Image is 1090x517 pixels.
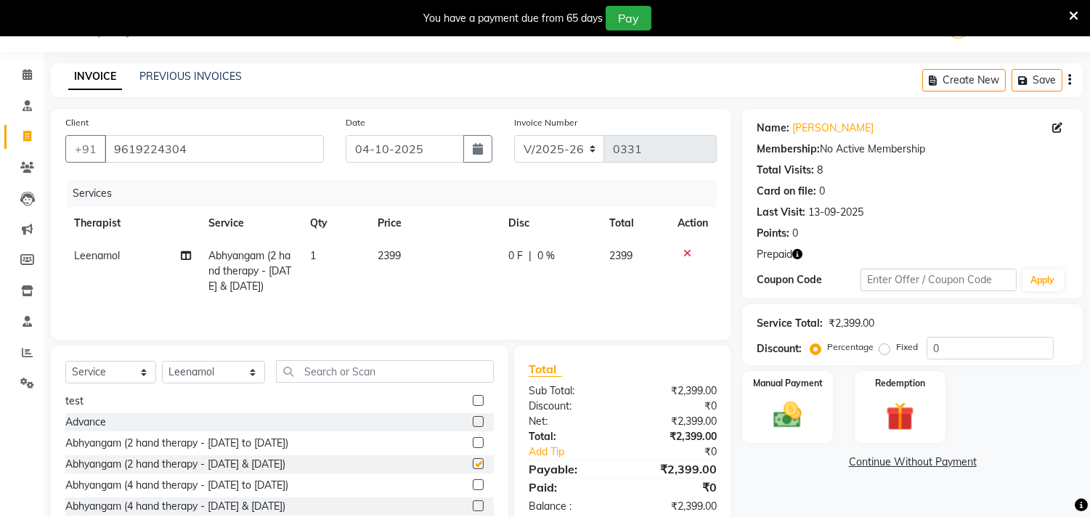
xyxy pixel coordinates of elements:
[757,142,820,157] div: Membership:
[500,207,600,240] th: Disc
[529,248,532,264] span: |
[623,499,728,514] div: ₹2,399.00
[609,249,633,262] span: 2399
[669,207,717,240] th: Action
[623,429,728,444] div: ₹2,399.00
[65,499,285,514] div: Abhyangam (4 hand therapy - [DATE] & [DATE])
[792,121,874,136] a: [PERSON_NAME]
[623,479,728,496] div: ₹0
[877,399,923,434] img: _gift.svg
[65,457,285,472] div: Abhyangam (2 hand therapy - [DATE] & [DATE])
[276,360,494,383] input: Search or Scan
[74,249,120,262] span: Leenamol
[896,341,918,354] label: Fixed
[518,383,623,399] div: Sub Total:
[757,247,792,262] span: Prepaid
[346,116,365,129] label: Date
[601,207,669,240] th: Total
[829,316,874,331] div: ₹2,399.00
[640,444,728,460] div: ₹0
[518,429,623,444] div: Total:
[518,414,623,429] div: Net:
[757,272,861,288] div: Coupon Code
[537,248,555,264] span: 0 %
[518,399,623,414] div: Discount:
[65,415,106,430] div: Advance
[757,163,814,178] div: Total Visits:
[369,207,500,240] th: Price
[518,479,623,496] div: Paid:
[623,399,728,414] div: ₹0
[753,377,823,390] label: Manual Payment
[922,69,1006,91] button: Create New
[819,184,825,199] div: 0
[65,478,288,493] div: Abhyangam (4 hand therapy - [DATE] to [DATE])
[623,383,728,399] div: ₹2,399.00
[875,377,925,390] label: Redemption
[65,135,106,163] button: +91
[105,135,324,163] input: Search by Name/Mobile/Email/Code
[792,226,798,241] div: 0
[529,362,562,377] span: Total
[757,205,805,220] div: Last Visit:
[827,341,874,354] label: Percentage
[514,116,577,129] label: Invoice Number
[757,316,823,331] div: Service Total:
[518,444,640,460] a: Add Tip
[508,248,523,264] span: 0 F
[623,414,728,429] div: ₹2,399.00
[378,249,401,262] span: 2399
[68,64,122,90] a: INVOICE
[817,163,823,178] div: 8
[1012,69,1062,91] button: Save
[757,121,789,136] div: Name:
[65,207,200,240] th: Therapist
[765,399,810,431] img: _cash.svg
[67,180,728,207] div: Services
[310,249,316,262] span: 1
[208,249,291,293] span: Abhyangam (2 hand therapy - [DATE] & [DATE])
[200,207,301,240] th: Service
[423,11,603,26] div: You have a payment due from 65 days
[518,460,623,478] div: Payable:
[139,70,242,83] a: PREVIOUS INVOICES
[65,436,288,451] div: Abhyangam (2 hand therapy - [DATE] to [DATE])
[518,499,623,514] div: Balance :
[745,455,1080,470] a: Continue Without Payment
[757,341,802,357] div: Discount:
[757,142,1068,157] div: No Active Membership
[808,205,863,220] div: 13-09-2025
[1022,269,1064,291] button: Apply
[65,394,84,409] div: test
[757,226,789,241] div: Points:
[65,116,89,129] label: Client
[861,269,1016,291] input: Enter Offer / Coupon Code
[606,6,651,30] button: Pay
[623,460,728,478] div: ₹2,399.00
[301,207,369,240] th: Qty
[757,184,816,199] div: Card on file:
